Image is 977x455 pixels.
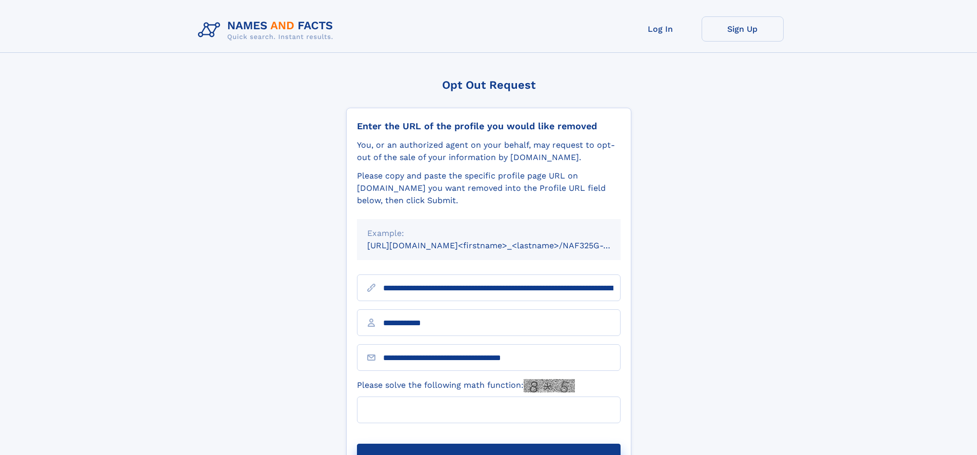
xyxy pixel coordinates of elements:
[346,78,631,91] div: Opt Out Request
[620,16,702,42] a: Log In
[357,379,575,392] label: Please solve the following math function:
[357,121,621,132] div: Enter the URL of the profile you would like removed
[367,227,610,240] div: Example:
[357,170,621,207] div: Please copy and paste the specific profile page URL on [DOMAIN_NAME] you want removed into the Pr...
[357,139,621,164] div: You, or an authorized agent on your behalf, may request to opt-out of the sale of your informatio...
[194,16,342,44] img: Logo Names and Facts
[702,16,784,42] a: Sign Up
[367,241,640,250] small: [URL][DOMAIN_NAME]<firstname>_<lastname>/NAF325G-xxxxxxxx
